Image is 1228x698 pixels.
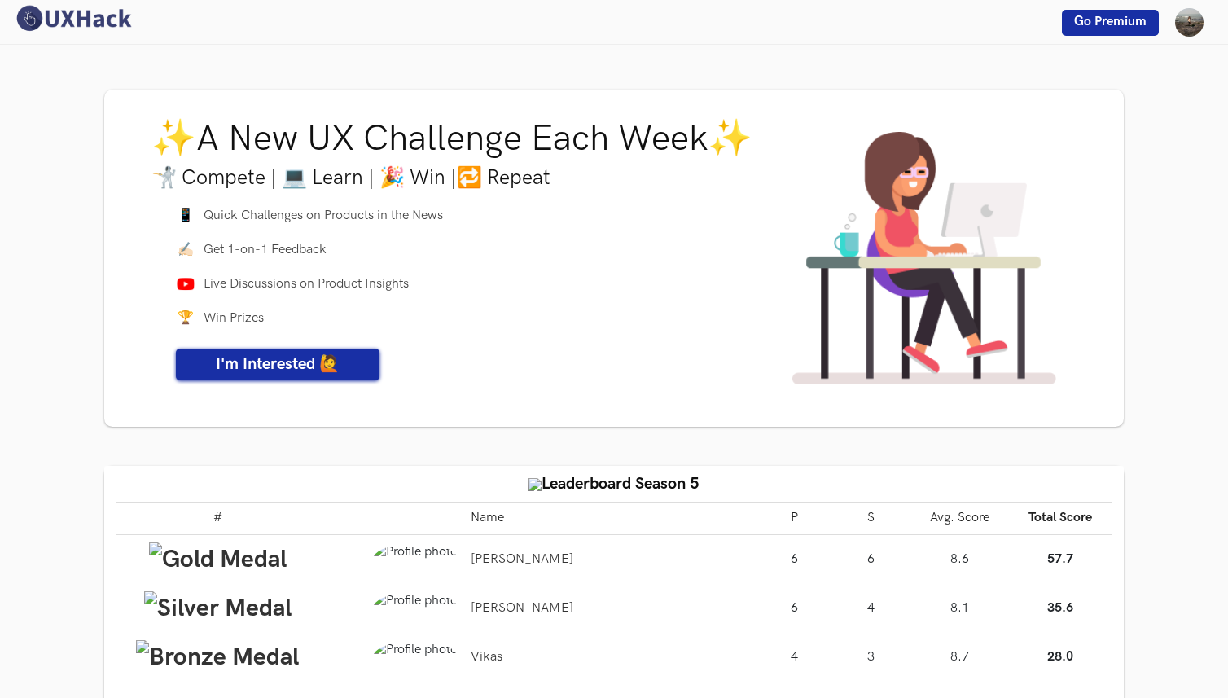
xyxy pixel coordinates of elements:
[144,591,292,626] img: Silver Medal
[757,534,833,584] td: 6
[176,276,757,296] li: Live Discussions on Product Insights
[176,242,195,261] span: ✍🏻
[757,633,833,682] td: 4
[757,503,833,535] th: P
[909,584,1009,633] td: 8.1
[471,600,573,616] a: [PERSON_NAME]
[1010,633,1112,682] td: 28.0
[12,4,134,33] img: UXHack logo
[151,117,196,160] span: ✨
[151,166,781,190] h3: 🤺 Compete | 💻 Learn | 🎉 Win |
[909,534,1009,584] td: 8.6
[757,584,833,633] td: 6
[909,503,1009,535] th: Avg. Score
[373,641,458,674] img: Profile photo
[1010,534,1112,584] td: 57.7
[708,117,752,160] span: ✨
[909,633,1009,682] td: 8.7
[471,649,502,665] a: Vikas
[471,551,573,567] a: [PERSON_NAME]
[136,640,299,675] img: Bronze Medal
[151,116,781,161] h1: A New UX Challenge Each Week
[833,503,910,535] th: S
[216,354,340,374] span: I'm Interested 🙋
[176,310,195,330] span: 🏆
[373,592,458,625] img: Profile photo
[176,242,757,261] li: Get 1-on-1 Feedback
[176,208,195,227] span: 📱
[176,208,757,227] li: Quick Challenges on Products in the News
[1175,8,1204,37] img: Your profile pic
[116,503,318,535] th: #
[833,633,910,682] td: 3
[833,584,910,633] td: 4
[373,543,458,576] img: Profile photo
[1062,10,1159,36] a: Go Premium
[149,542,287,577] img: Gold Medal
[116,474,1112,494] h4: Leaderboard Season 5
[464,503,756,535] th: Name
[457,165,550,190] span: 🔁 Repeat
[1074,14,1147,29] span: Go Premium
[833,534,910,584] td: 6
[1010,503,1112,535] th: Total Score
[176,278,195,291] img: Youtube icon
[176,310,757,330] li: Win Prizes
[528,478,542,491] img: trophy.png
[792,132,1056,384] img: UXHack cover
[176,349,379,380] a: I'm Interested 🙋
[1010,584,1112,633] td: 35.6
